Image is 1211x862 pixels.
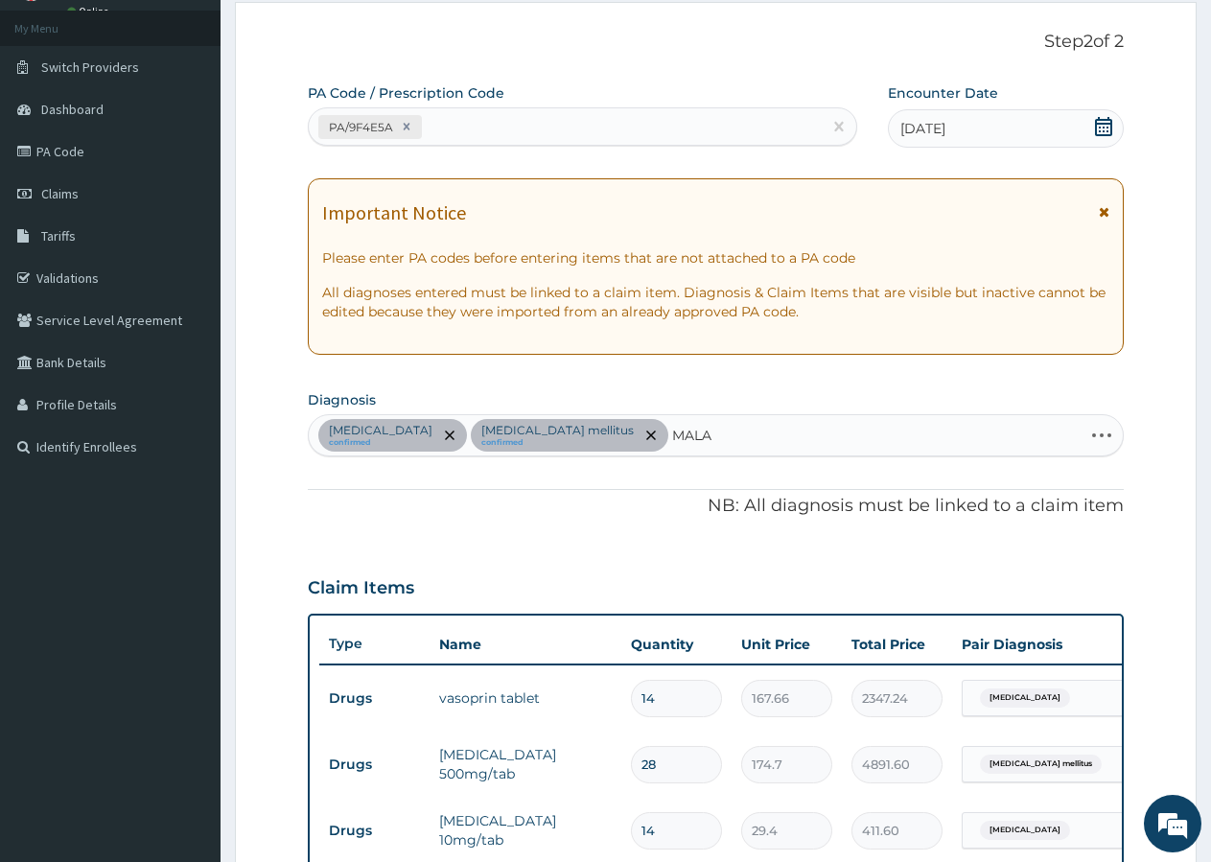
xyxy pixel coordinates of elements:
[900,119,945,138] span: [DATE]
[308,83,504,103] label: PA Code / Prescription Code
[430,802,621,859] td: [MEDICAL_DATA] 10mg/tab
[980,755,1102,774] span: [MEDICAL_DATA] mellitus
[322,248,1109,268] p: Please enter PA codes before entering items that are not attached to a PA code
[308,578,414,599] h3: Claim Items
[100,107,322,132] div: Chat with us now
[481,438,634,448] small: confirmed
[642,427,660,444] span: remove selection option
[10,524,365,591] textarea: Type your message and hit 'Enter'
[329,423,432,438] p: [MEDICAL_DATA]
[980,821,1070,840] span: [MEDICAL_DATA]
[319,681,430,716] td: Drugs
[888,83,998,103] label: Encounter Date
[35,96,78,144] img: d_794563401_company_1708531726252_794563401
[329,438,432,448] small: confirmed
[308,32,1124,53] p: Step 2 of 2
[732,625,842,664] th: Unit Price
[314,10,361,56] div: Minimize live chat window
[41,101,104,118] span: Dashboard
[319,747,430,782] td: Drugs
[319,626,430,662] th: Type
[430,625,621,664] th: Name
[322,283,1109,321] p: All diagnoses entered must be linked to a claim item. Diagnosis & Claim Items that are visible bu...
[842,625,952,664] th: Total Price
[111,242,265,435] span: We're online!
[952,625,1163,664] th: Pair Diagnosis
[41,58,139,76] span: Switch Providers
[481,423,634,438] p: [MEDICAL_DATA] mellitus
[319,813,430,849] td: Drugs
[621,625,732,664] th: Quantity
[441,427,458,444] span: remove selection option
[322,202,466,223] h1: Important Notice
[430,735,621,793] td: [MEDICAL_DATA] 500mg/tab
[430,679,621,717] td: vasoprin tablet
[323,116,396,138] div: PA/9F4E5A
[980,688,1070,708] span: [MEDICAL_DATA]
[41,185,79,202] span: Claims
[308,390,376,409] label: Diagnosis
[41,227,76,245] span: Tariffs
[67,5,113,18] a: Online
[308,494,1124,519] p: NB: All diagnosis must be linked to a claim item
